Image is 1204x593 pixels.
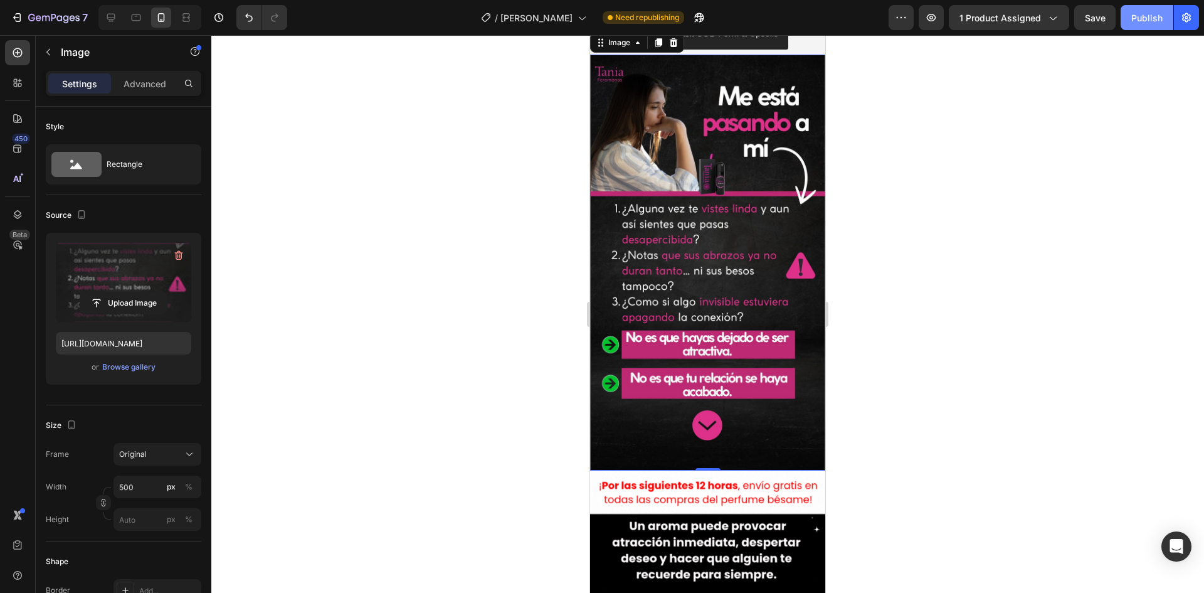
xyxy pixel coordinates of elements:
button: px [181,479,196,494]
button: Upload Image [80,292,167,314]
label: Width [46,481,66,493]
button: % [164,512,179,527]
div: Shape [46,556,68,567]
label: Frame [46,449,69,460]
input: px% [114,476,201,498]
div: % [185,481,193,493]
div: Beta [9,230,30,240]
p: Image [61,45,167,60]
span: [PERSON_NAME] [500,11,573,24]
span: 1 product assigned [959,11,1041,24]
div: 450 [12,134,30,144]
div: Style [46,121,64,132]
div: px [167,514,176,525]
div: Publish [1131,11,1163,24]
button: 7 [5,5,93,30]
button: Browse gallery [102,361,156,373]
span: / [495,11,498,24]
input: px% [114,508,201,531]
div: % [185,514,193,525]
div: px [167,481,176,493]
button: % [164,479,179,494]
input: https://example.com/image.jpg [56,332,191,355]
span: Save [1085,13,1106,23]
div: Size [46,417,79,434]
button: Save [1074,5,1116,30]
p: Settings [62,77,97,90]
iframe: Design area [590,35,825,593]
div: Rectangle [107,150,183,179]
div: Open Intercom Messenger [1161,532,1191,562]
div: Undo/Redo [236,5,287,30]
span: or [92,360,99,375]
p: Advanced [124,77,166,90]
button: Original [114,443,201,466]
button: Publish [1121,5,1173,30]
button: px [181,512,196,527]
span: Original [119,449,147,460]
label: Height [46,514,69,525]
button: 1 product assigned [949,5,1069,30]
span: Need republishing [615,12,679,23]
p: 7 [82,10,88,25]
div: Source [46,207,89,224]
